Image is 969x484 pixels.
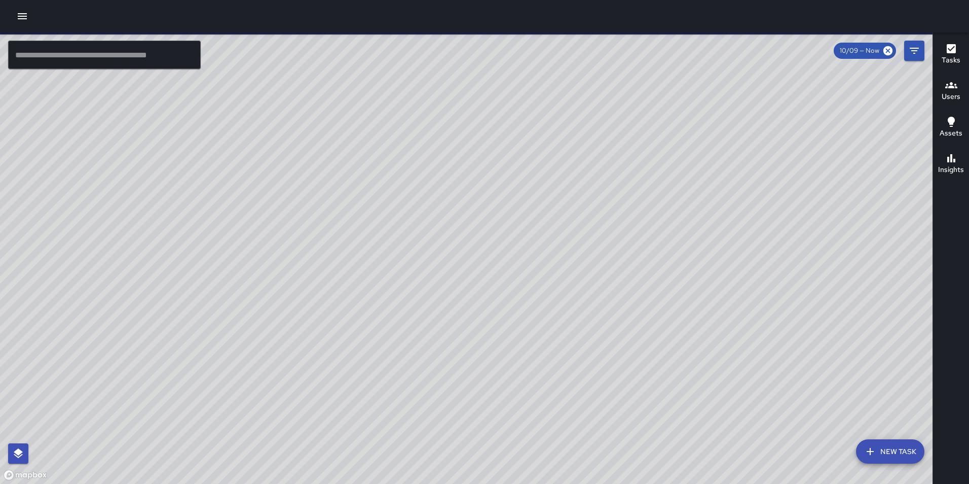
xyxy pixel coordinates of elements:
h6: Assets [940,128,962,139]
span: 10/09 — Now [834,46,885,56]
h6: Users [942,91,960,102]
button: Users [933,73,969,110]
button: Insights [933,146,969,183]
button: Tasks [933,37,969,73]
div: 10/09 — Now [834,43,896,59]
button: Assets [933,110,969,146]
h6: Tasks [942,55,960,66]
button: Filters [904,41,924,61]
h6: Insights [938,164,964,176]
button: New Task [856,439,924,464]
